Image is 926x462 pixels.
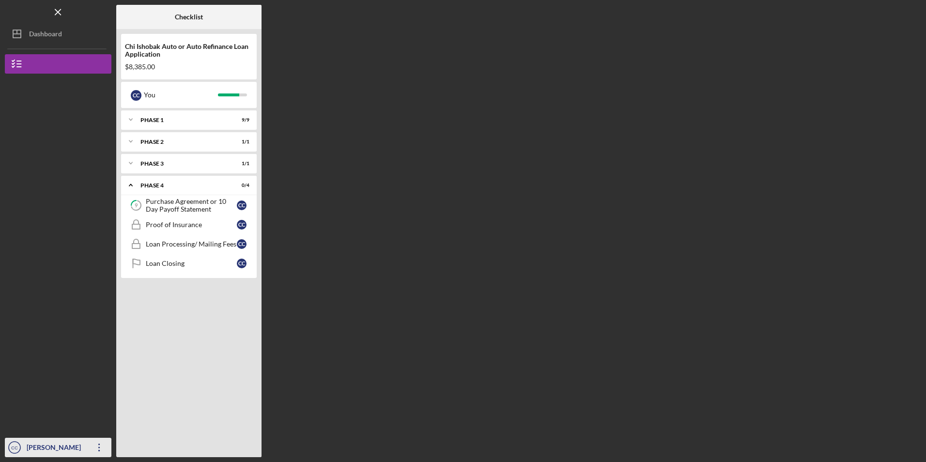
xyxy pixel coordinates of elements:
div: You [144,87,218,103]
div: C C [131,90,141,101]
div: C C [237,239,247,249]
button: CC[PERSON_NAME] [5,438,111,457]
div: Phase 4 [140,183,225,188]
div: C C [237,200,247,210]
a: Loan ClosingCC [126,254,252,273]
div: Phase 2 [140,139,225,145]
div: Phase 3 [140,161,225,167]
div: 1 / 1 [232,161,249,167]
a: Loan Processing/ Mailing FeesCC [126,234,252,254]
div: Dashboard [29,24,62,46]
div: 1 / 1 [232,139,249,145]
div: Proof of Insurance [146,221,237,229]
div: 0 / 4 [232,183,249,188]
text: CC [11,445,18,450]
div: 9 / 9 [232,117,249,123]
div: Loan Processing/ Mailing Fees [146,240,237,248]
a: Proof of InsuranceCC [126,215,252,234]
tspan: 9 [135,202,138,209]
div: Chi Ishobak Auto or Auto Refinance Loan Application [125,43,253,58]
a: 9Purchase Agreement or 10 Day Payoff StatementCC [126,196,252,215]
div: $8,385.00 [125,63,253,71]
div: Loan Closing [146,260,237,267]
div: C C [237,220,247,230]
div: C C [237,259,247,268]
b: Checklist [175,13,203,21]
div: Purchase Agreement or 10 Day Payoff Statement [146,198,237,213]
div: [PERSON_NAME] [24,438,87,460]
div: Phase 1 [140,117,225,123]
button: Dashboard [5,24,111,44]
